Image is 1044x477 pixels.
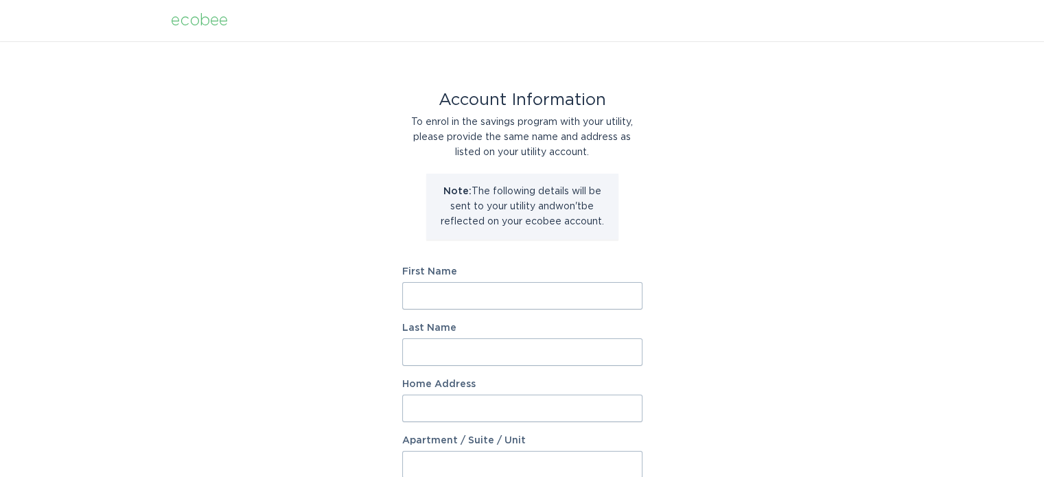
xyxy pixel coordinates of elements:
[443,187,472,196] strong: Note:
[402,115,642,160] div: To enrol in the savings program with your utility, please provide the same name and address as li...
[171,13,228,28] div: ecobee
[437,184,608,229] p: The following details will be sent to your utility and won't be reflected on your ecobee account.
[402,93,642,108] div: Account Information
[402,267,642,277] label: First Name
[402,323,642,333] label: Last Name
[402,436,642,445] label: Apartment / Suite / Unit
[402,380,642,389] label: Home Address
